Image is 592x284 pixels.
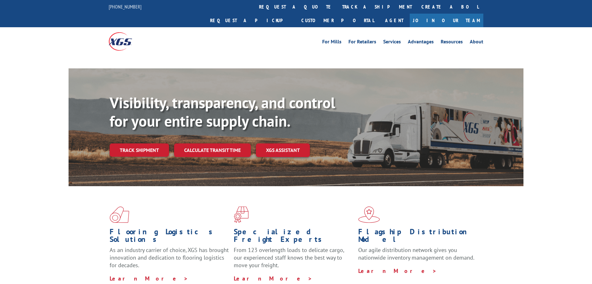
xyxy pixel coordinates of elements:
[110,246,229,269] span: As an industry carrier of choice, XGS has brought innovation and dedication to flooring logistics...
[470,39,483,46] a: About
[410,14,483,27] a: Join Our Team
[234,206,249,223] img: xgs-icon-focused-on-flooring-red
[110,206,129,223] img: xgs-icon-total-supply-chain-intelligence-red
[205,14,297,27] a: Request a pickup
[348,39,376,46] a: For Retailers
[110,93,335,131] b: Visibility, transparency, and control for your entire supply chain.
[110,143,169,157] a: Track shipment
[383,39,401,46] a: Services
[408,39,434,46] a: Advantages
[110,275,188,282] a: Learn More >
[441,39,463,46] a: Resources
[256,143,310,157] a: XGS ASSISTANT
[174,143,251,157] a: Calculate transit time
[358,246,474,261] span: Our agile distribution network gives you nationwide inventory management on demand.
[234,275,312,282] a: Learn More >
[322,39,341,46] a: For Mills
[358,228,478,246] h1: Flagship Distribution Model
[109,3,142,10] a: [PHONE_NUMBER]
[110,228,229,246] h1: Flooring Logistics Solutions
[234,228,353,246] h1: Specialized Freight Experts
[358,267,437,275] a: Learn More >
[358,206,380,223] img: xgs-icon-flagship-distribution-model-red
[234,246,353,275] p: From 123 overlength loads to delicate cargo, our experienced staff knows the best way to move you...
[297,14,379,27] a: Customer Portal
[379,14,410,27] a: Agent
